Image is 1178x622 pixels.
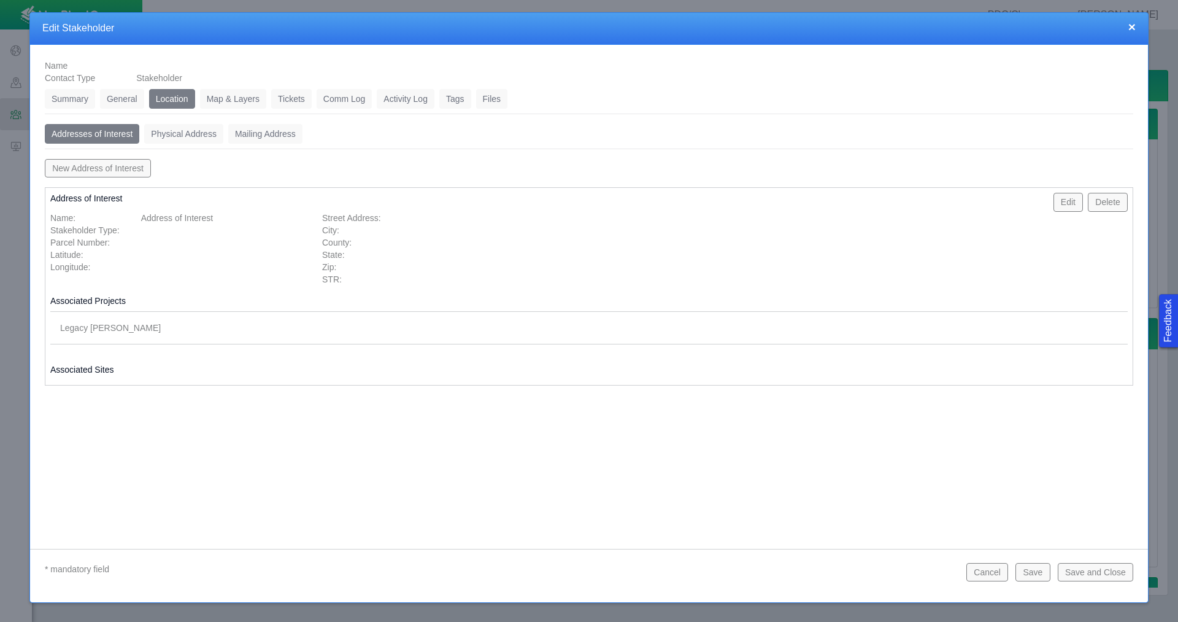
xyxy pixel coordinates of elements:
button: Save [1015,563,1050,581]
a: Addresses of Interest [45,124,139,144]
span: State: [322,250,345,260]
span: Address of Interest [141,213,214,223]
h5: Associated Sites [50,364,1128,375]
a: Activity Log [377,89,434,109]
span: Stakeholder Type: [50,225,120,235]
span: Legacy [PERSON_NAME] [60,323,161,333]
span: County: [322,238,352,247]
button: Cancel [966,563,1008,581]
a: Tickets [271,89,312,109]
a: Summary [45,89,95,109]
button: Delete [1088,193,1128,211]
a: Tags [439,89,471,109]
span: Zip: [322,262,336,272]
span: Name: [50,213,75,223]
span: Name [45,61,67,71]
span: Stakeholder [136,73,182,83]
a: Physical Address [144,124,223,144]
span: * mandatory field [45,564,109,574]
button: Edit [1053,193,1084,211]
a: Mailing Address [228,124,302,144]
span: Longitude: [50,262,90,272]
span: STR: [322,274,342,284]
button: Save and Close [1058,563,1133,581]
a: General [100,89,144,109]
a: Files [476,89,508,109]
h4: Edit Stakeholder [42,22,1136,35]
a: Location [149,89,195,109]
h5: Associated Projects [50,295,1128,306]
span: City: [322,225,339,235]
button: close [1128,20,1136,33]
span: Contact Type [45,73,95,83]
span: Street Address: [322,213,381,223]
h5: Address of Interest [50,193,584,204]
span: Latitude: [50,250,83,260]
a: Map & Layers [200,89,266,109]
a: Comm Log [317,89,372,109]
button: New Address of Interest [45,159,151,177]
span: Parcel Number: [50,238,110,247]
